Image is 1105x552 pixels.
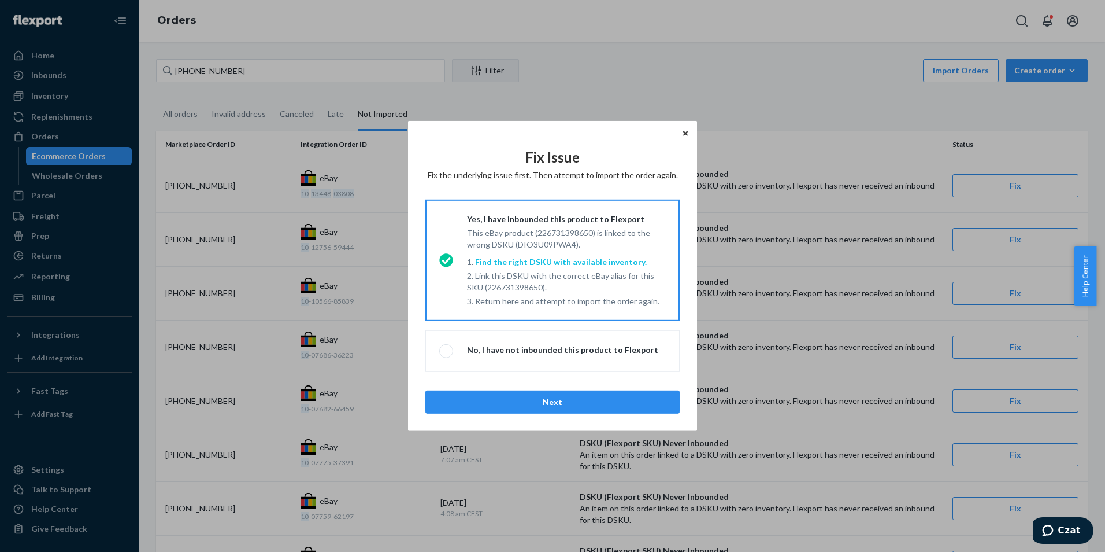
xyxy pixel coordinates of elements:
button: Next [425,391,680,414]
h3: Fix Issue [425,150,680,165]
li: Link this DSKU with the correct eBay alias for this SKU (226731398650). [467,270,666,293]
span: Czat [25,8,48,19]
div: No, I have not inbounded this product to Flexport [467,344,658,356]
a: Find the right DSKU with available inventory. [475,257,647,267]
li: Return here and attempt to import the order again. [467,296,666,307]
div: Fix the underlying issue first. Then attempt to import the order again. [425,170,680,181]
p: This eBay product (226731398650) is linked to the wrong DSKU (DIO3U09PWA4). [467,227,666,251]
button: Close [680,127,691,139]
div: Yes, I have inbounded this product to Flexport [467,214,666,225]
